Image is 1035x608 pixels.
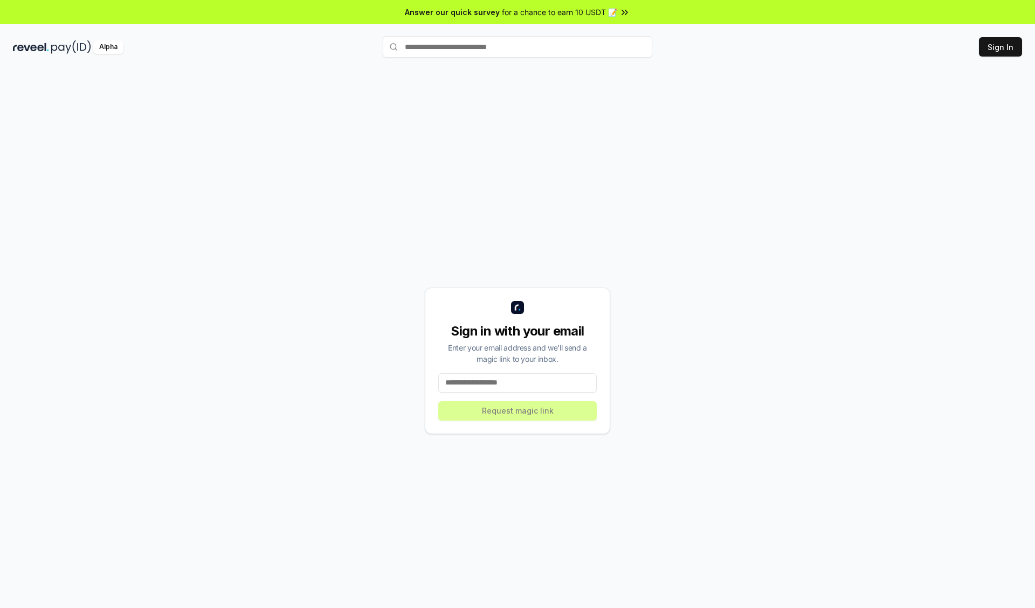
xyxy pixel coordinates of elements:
div: Enter your email address and we’ll send a magic link to your inbox. [438,342,597,365]
div: Alpha [93,40,123,54]
span: for a chance to earn 10 USDT 📝 [502,6,617,18]
img: pay_id [51,40,91,54]
img: logo_small [511,301,524,314]
div: Sign in with your email [438,323,597,340]
img: reveel_dark [13,40,49,54]
span: Answer our quick survey [405,6,500,18]
button: Sign In [979,37,1022,57]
